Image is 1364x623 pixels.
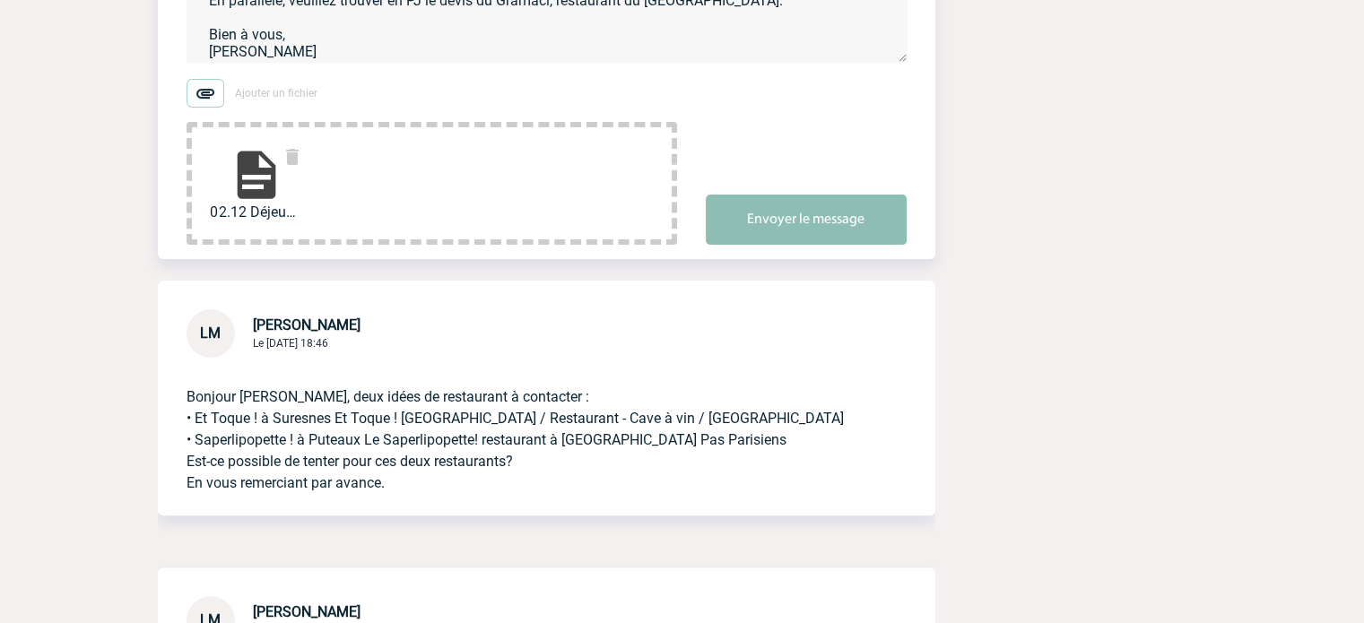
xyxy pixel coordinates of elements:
[228,146,285,203] img: file-document.svg
[253,316,361,333] span: [PERSON_NAME]
[253,603,361,620] span: [PERSON_NAME]
[253,337,328,350] span: Le [DATE] 18:46
[282,146,303,168] img: delete.svg
[210,203,303,221] span: 02.12 Déjeuner RTE p...
[706,195,907,245] button: Envoyer le message
[187,358,856,494] p: Bonjour [PERSON_NAME], deux idées de restaurant à contacter : • Et Toque ! à Suresnes Et Toque ! ...
[200,324,221,342] span: LM
[235,87,317,100] span: Ajouter un fichier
